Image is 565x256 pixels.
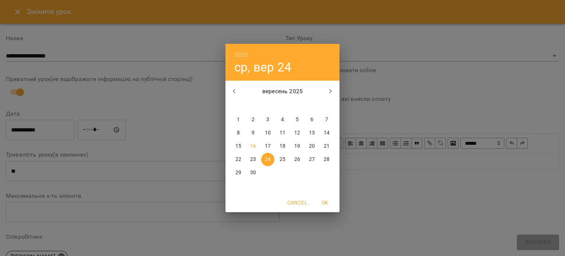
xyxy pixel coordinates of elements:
p: 3 [266,116,269,123]
p: 30 [250,169,256,176]
button: 3 [261,113,274,126]
p: 27 [309,156,315,163]
p: 5 [296,116,299,123]
button: 2025 [234,50,248,60]
p: вересень 2025 [243,87,322,96]
p: 20 [309,143,315,150]
p: 14 [324,129,330,137]
p: 23 [250,156,256,163]
button: 10 [261,126,274,140]
p: 29 [235,169,241,176]
button: 11 [276,126,289,140]
button: 9 [246,126,260,140]
button: 1 [232,113,245,126]
span: OK [316,198,334,207]
p: 21 [324,143,330,150]
button: 8 [232,126,245,140]
button: 28 [320,153,333,166]
p: 18 [280,143,285,150]
button: 14 [320,126,333,140]
span: ср [261,102,274,109]
button: 23 [246,153,260,166]
button: 6 [305,113,319,126]
button: 27 [305,153,319,166]
button: 15 [232,140,245,153]
p: 25 [280,156,285,163]
span: пн [232,102,245,109]
button: 7 [320,113,333,126]
p: 1 [237,116,240,123]
button: 4 [276,113,289,126]
button: 2 [246,113,260,126]
span: вт [246,102,260,109]
p: 10 [265,129,271,137]
button: Cancel [284,196,310,209]
button: 22 [232,153,245,166]
p: 4 [281,116,284,123]
span: сб [305,102,319,109]
p: 13 [309,129,315,137]
p: 19 [294,143,300,150]
p: 11 [280,129,285,137]
button: 21 [320,140,333,153]
span: нд [320,102,333,109]
p: 2 [252,116,255,123]
p: 26 [294,156,300,163]
button: ср, вер 24 [234,60,291,75]
span: пт [291,102,304,109]
button: 13 [305,126,319,140]
button: 20 [305,140,319,153]
button: 25 [276,153,289,166]
p: 15 [235,143,241,150]
p: 17 [265,143,271,150]
button: 16 [246,140,260,153]
span: Cancel [287,198,307,207]
button: 29 [232,166,245,179]
button: 18 [276,140,289,153]
button: 5 [291,113,304,126]
span: чт [276,102,289,109]
button: 19 [291,140,304,153]
p: 16 [250,143,256,150]
button: 24 [261,153,274,166]
p: 22 [235,156,241,163]
p: 6 [310,116,313,123]
p: 7 [325,116,328,123]
p: 8 [237,129,240,137]
button: 30 [246,166,260,179]
button: 26 [291,153,304,166]
button: 17 [261,140,274,153]
p: 12 [294,129,300,137]
p: 24 [265,156,271,163]
p: 9 [252,129,255,137]
p: 28 [324,156,330,163]
button: OK [313,196,337,209]
button: 12 [291,126,304,140]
